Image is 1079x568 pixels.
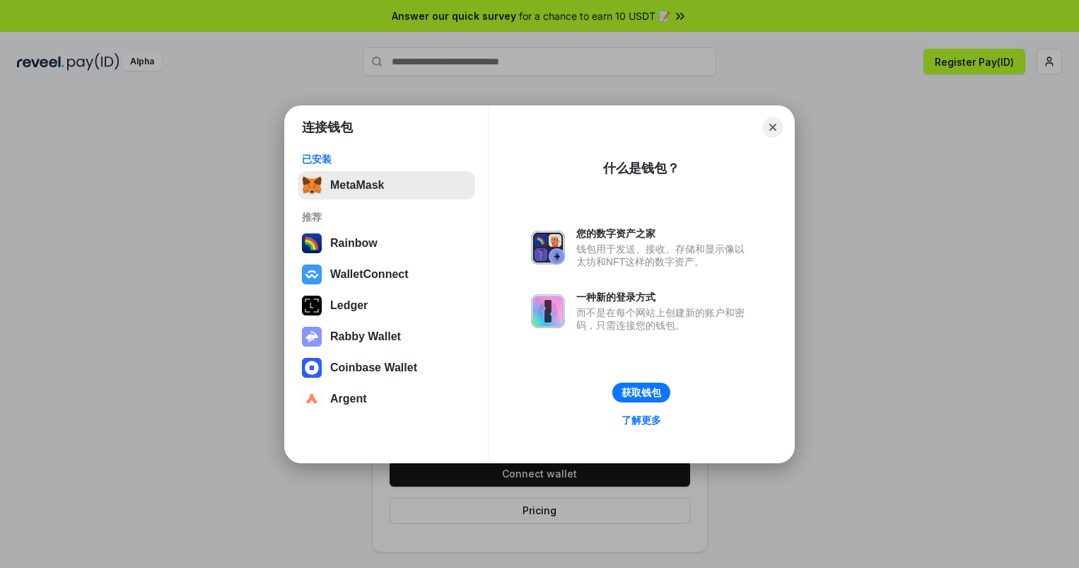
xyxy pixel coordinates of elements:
button: Rabby Wallet [298,323,475,351]
div: 推荐 [302,211,471,224]
div: 而不是在每个网站上创建新的账户和密码，只需连接您的钱包。 [576,306,752,332]
div: 获取钱包 [622,386,661,399]
div: Argent [330,393,367,405]
div: Ledger [330,299,368,312]
button: Ledger [298,291,475,320]
img: svg+xml,%3Csvg%20xmlns%3D%22http%3A%2F%2Fwww.w3.org%2F2000%2Fsvg%22%20fill%3D%22none%22%20viewBox... [531,231,565,265]
button: MetaMask [298,171,475,199]
button: Argent [298,385,475,413]
button: Close [763,117,783,137]
img: svg+xml,%3Csvg%20xmlns%3D%22http%3A%2F%2Fwww.w3.org%2F2000%2Fsvg%22%20width%3D%2228%22%20height%3... [302,296,322,315]
h1: 连接钱包 [302,119,353,136]
div: 了解更多 [622,414,661,427]
div: 已安装 [302,153,471,166]
button: WalletConnect [298,260,475,289]
div: MetaMask [330,179,384,192]
div: Coinbase Wallet [330,361,417,374]
div: WalletConnect [330,268,409,281]
a: 了解更多 [613,411,670,429]
img: svg+xml,%3Csvg%20width%3D%2228%22%20height%3D%2228%22%20viewBox%3D%220%200%2028%2028%22%20fill%3D... [302,358,322,378]
button: Rainbow [298,229,475,257]
img: svg+xml,%3Csvg%20xmlns%3D%22http%3A%2F%2Fwww.w3.org%2F2000%2Fsvg%22%20fill%3D%22none%22%20viewBox... [531,294,565,328]
img: svg+xml,%3Csvg%20width%3D%2228%22%20height%3D%2228%22%20viewBox%3D%220%200%2028%2028%22%20fill%3D... [302,265,322,284]
img: svg+xml,%3Csvg%20fill%3D%22none%22%20height%3D%2233%22%20viewBox%3D%220%200%2035%2033%22%20width%... [302,175,322,195]
div: 一种新的登录方式 [576,291,752,303]
img: svg+xml,%3Csvg%20width%3D%22120%22%20height%3D%22120%22%20viewBox%3D%220%200%20120%20120%22%20fil... [302,233,322,253]
div: Rabby Wallet [330,330,401,343]
button: 获取钱包 [612,383,670,402]
div: 什么是钱包？ [603,160,680,177]
button: Coinbase Wallet [298,354,475,382]
div: Rainbow [330,237,378,250]
div: 您的数字资产之家 [576,227,752,240]
img: svg+xml,%3Csvg%20xmlns%3D%22http%3A%2F%2Fwww.w3.org%2F2000%2Fsvg%22%20fill%3D%22none%22%20viewBox... [302,327,322,347]
div: 钱包用于发送、接收、存储和显示像以太坊和NFT这样的数字资产。 [576,243,752,268]
img: svg+xml,%3Csvg%20width%3D%2228%22%20height%3D%2228%22%20viewBox%3D%220%200%2028%2028%22%20fill%3D... [302,389,322,409]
